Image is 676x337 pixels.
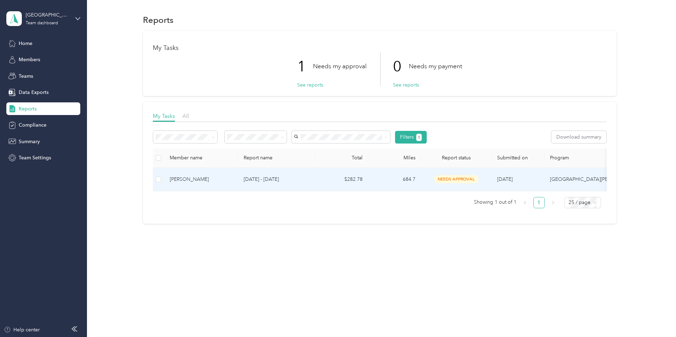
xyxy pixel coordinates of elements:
[170,155,232,161] div: Member name
[19,138,40,145] span: Summary
[182,113,189,119] span: All
[19,56,40,63] span: Members
[393,52,409,81] p: 0
[170,176,232,183] div: [PERSON_NAME]
[492,148,544,168] th: Submitted on
[26,11,70,19] div: [GEOGRAPHIC_DATA][PERSON_NAME]
[238,148,315,168] th: Report name
[523,201,527,205] span: left
[564,197,601,208] div: Page Size
[19,105,37,113] span: Reports
[4,326,40,333] button: Help center
[297,81,323,89] button: See reports
[637,298,676,337] iframe: Everlance-gr Chat Button Frame
[374,155,415,161] div: Miles
[547,197,559,208] li: Next Page
[395,131,427,144] button: Filters1
[550,176,627,183] p: [GEOGRAPHIC_DATA][PERSON_NAME]
[315,168,368,191] td: $282.78
[497,176,513,182] span: [DATE]
[519,197,531,208] button: left
[434,175,478,183] span: needs approval
[416,134,422,141] button: 1
[551,131,606,143] button: Download summary
[153,44,607,52] h1: My Tasks
[19,40,32,47] span: Home
[544,148,632,168] th: Program
[26,21,58,25] div: Team dashboard
[534,197,544,208] a: 1
[19,72,33,80] span: Teams
[153,113,175,119] span: My Tasks
[143,16,174,24] h1: Reports
[569,197,597,208] span: 25 / page
[474,197,517,208] span: Showing 1 out of 1
[368,168,421,191] td: 684.7
[409,62,462,71] p: Needs my payment
[547,197,559,208] button: right
[164,148,238,168] th: Member name
[418,134,420,141] span: 1
[313,62,367,71] p: Needs my approval
[519,197,531,208] li: Previous Page
[427,155,486,161] span: Report status
[19,154,51,161] span: Team Settings
[533,197,545,208] li: 1
[393,81,419,89] button: See reports
[321,155,363,161] div: Total
[244,176,310,183] p: [DATE] - [DATE]
[551,201,555,205] span: right
[19,89,49,96] span: Data Exports
[297,52,313,81] p: 1
[544,168,632,191] td: Lake Norman
[19,121,46,129] span: Compliance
